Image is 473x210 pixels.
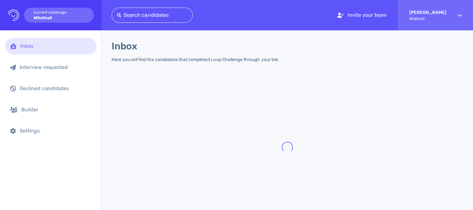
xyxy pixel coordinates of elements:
div: Here you will find the candidates that completed Loop Challenge through your link. [112,57,279,62]
div: Interview requested [20,64,91,70]
div: Builder [21,107,91,113]
span: Whatnot [409,16,446,21]
h1: Inbox [112,40,137,52]
div: Settings [20,128,91,134]
div: Inbox [20,43,91,49]
strong: [PERSON_NAME] [409,10,446,15]
div: Declined candidates [20,85,91,91]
